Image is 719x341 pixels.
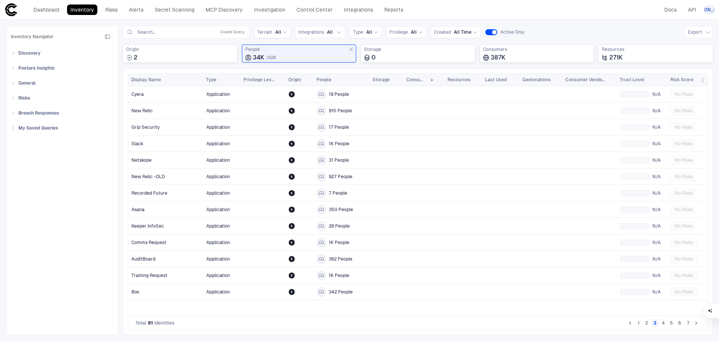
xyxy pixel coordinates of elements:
[668,86,712,102] a: No Risks
[154,320,175,326] span: Identities
[123,45,237,63] div: Total sources where identities were created
[661,4,680,15] a: Docs
[131,77,161,83] span: Display Name
[692,319,700,327] button: Go to next page
[652,124,664,130] span: N/A
[617,136,667,151] a: N/A
[314,136,369,151] a: 1K People
[500,29,524,35] span: Active Only
[203,185,240,201] a: Application
[206,256,230,262] span: Application
[668,202,712,217] a: No Risks
[491,54,506,61] span: 387K
[617,268,667,283] a: N/A
[685,4,700,15] a: API
[131,124,160,130] span: Grip Security
[128,185,203,201] a: Recorded Future
[329,174,352,180] span: 927 People
[293,4,336,15] a: Control Center
[617,152,667,168] a: N/A
[128,86,203,102] a: Cyera
[18,80,36,86] span: General
[298,29,324,35] span: Integrations
[288,77,301,83] span: Origin
[18,125,58,131] span: My Saved Queries
[617,119,667,135] a: N/A
[11,77,113,89] div: General
[18,110,59,116] span: Breach Responses
[329,223,350,229] span: 26 People
[131,141,143,147] span: Slack
[485,77,507,83] span: Last Used
[329,207,353,213] span: 350 People
[675,174,693,180] span: No Risks
[206,108,230,114] span: Application
[203,235,240,250] a: Application
[131,174,165,180] span: New Relic -OLD
[364,46,472,52] span: Storage
[206,190,230,196] span: Application
[11,62,113,74] div: Posture Insights
[314,251,369,267] a: 362 People
[381,4,407,15] a: Reports
[203,284,240,299] a: Application
[243,77,275,83] span: Privilege Level
[131,256,155,262] span: AuditBoard
[371,54,376,61] span: 0
[329,256,352,262] span: 362 People
[329,108,352,114] span: 915 People
[316,77,331,83] span: People
[131,240,166,246] span: Comms Request
[675,240,693,246] span: No Risks
[125,4,147,15] a: Alerts
[128,119,203,135] a: Grip Security
[128,284,203,299] a: Box
[203,251,240,267] a: Application
[126,46,234,52] span: Origin
[131,207,145,213] span: Asana
[203,86,240,102] a: Application
[480,45,594,63] div: Total consumers using identities
[67,4,97,15] a: Inventory
[131,190,167,196] span: Recorded Future
[11,34,54,40] span: Inventory Navigator
[373,77,390,83] span: Storage
[652,289,664,295] span: N/A
[617,218,667,234] a: N/A
[675,223,693,229] span: No Risks
[353,29,363,35] span: Type
[206,157,230,163] span: Application
[620,77,644,83] span: Trust Level
[314,185,369,201] a: 7 People
[131,157,152,163] span: Netskope
[668,169,712,184] a: No Risks
[314,169,369,184] a: 927 People
[675,124,693,130] span: No Risks
[617,202,667,217] a: N/A
[128,103,203,118] a: New Relic
[206,289,230,295] span: Application
[361,45,475,63] div: Total storage locations where identities are stored
[652,174,664,180] span: N/A
[203,152,240,168] a: Application
[389,29,408,35] span: Privilege
[448,77,471,83] span: Resources
[652,273,664,278] span: N/A
[329,141,349,147] span: 1K People
[128,152,203,168] a: Netskope
[406,77,427,83] span: Consumers
[18,95,30,101] span: Risks
[275,29,281,35] span: All
[18,50,40,56] span: Discovery
[314,103,369,118] a: 915 People
[675,207,693,213] span: No Risks
[203,103,240,118] a: Application
[668,284,712,299] a: No Risks
[675,256,693,262] span: No Risks
[329,289,353,295] span: 342 People
[102,4,121,15] a: Risks
[454,29,471,35] span: All Time
[18,65,55,71] span: Posture Insights
[314,152,369,168] a: 31 People
[134,54,137,61] span: 2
